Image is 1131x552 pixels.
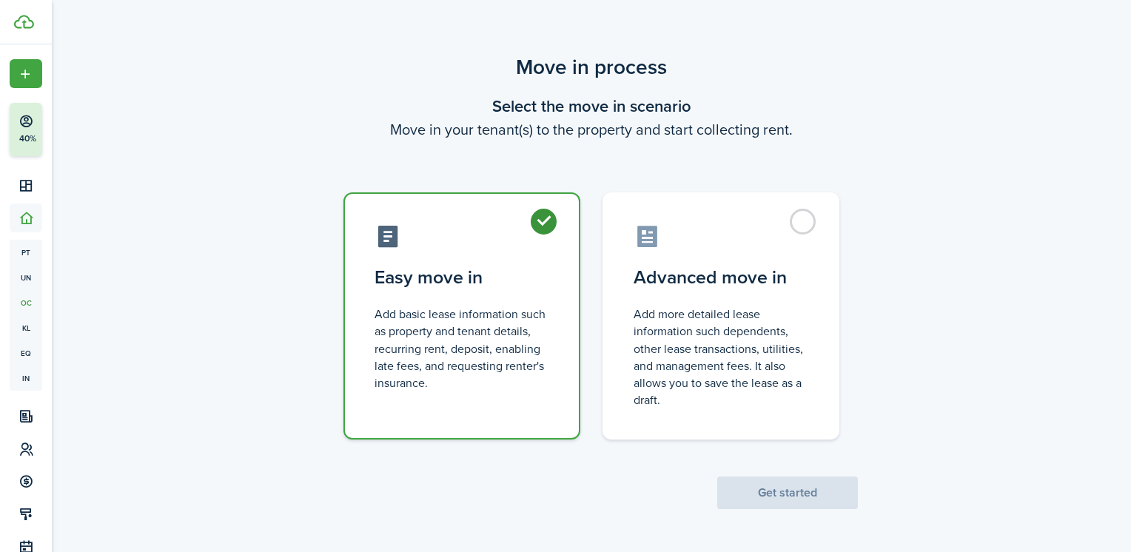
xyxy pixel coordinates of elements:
[375,306,549,391] control-radio-card-description: Add basic lease information such as property and tenant details, recurring rent, deposit, enablin...
[634,264,808,291] control-radio-card-title: Advanced move in
[10,103,132,156] button: 40%
[325,52,858,83] scenario-title: Move in process
[325,118,858,141] wizard-step-header-description: Move in your tenant(s) to the property and start collecting rent.
[14,15,34,29] img: TenantCloud
[10,315,42,340] a: kl
[10,265,42,290] a: un
[634,306,808,408] control-radio-card-description: Add more detailed lease information such dependents, other lease transactions, utilities, and man...
[19,132,37,145] p: 40%
[10,340,42,366] a: eq
[375,264,549,291] control-radio-card-title: Easy move in
[10,366,42,391] a: in
[10,290,42,315] a: oc
[325,94,858,118] wizard-step-header-title: Select the move in scenario
[10,59,42,88] button: Open menu
[10,240,42,265] a: pt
